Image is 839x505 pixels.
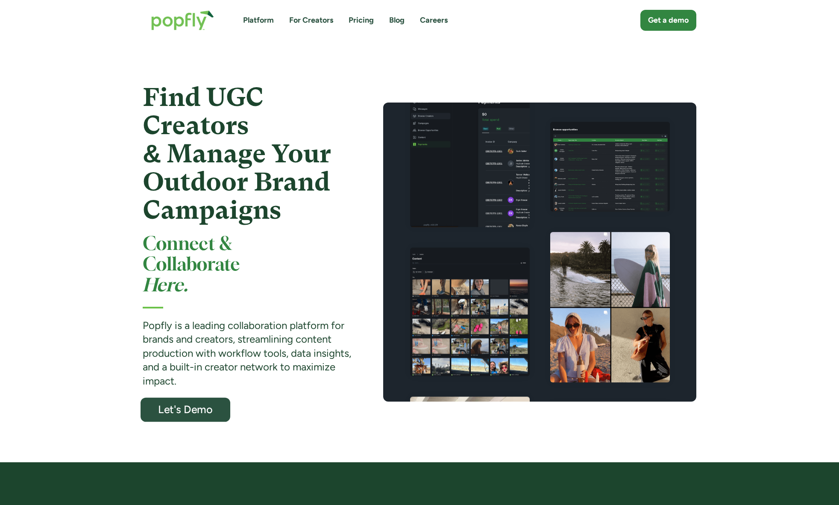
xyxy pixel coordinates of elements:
a: Careers [420,15,448,26]
a: Pricing [349,15,374,26]
em: Here. [143,277,188,295]
a: Get a demo [640,10,696,31]
div: Get a demo [648,15,689,26]
a: Let's Demo [141,398,230,422]
a: Blog [389,15,405,26]
h2: Connect & Collaborate [143,235,352,297]
strong: Popfly is a leading collaboration platform for brands and creators, streamlining content producti... [143,319,351,387]
a: Platform [243,15,274,26]
a: For Creators [289,15,333,26]
strong: Find UGC Creators & Manage Your Outdoor Brand Campaigns [143,82,331,225]
div: Let's Demo [149,404,222,415]
a: home [143,2,223,39]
